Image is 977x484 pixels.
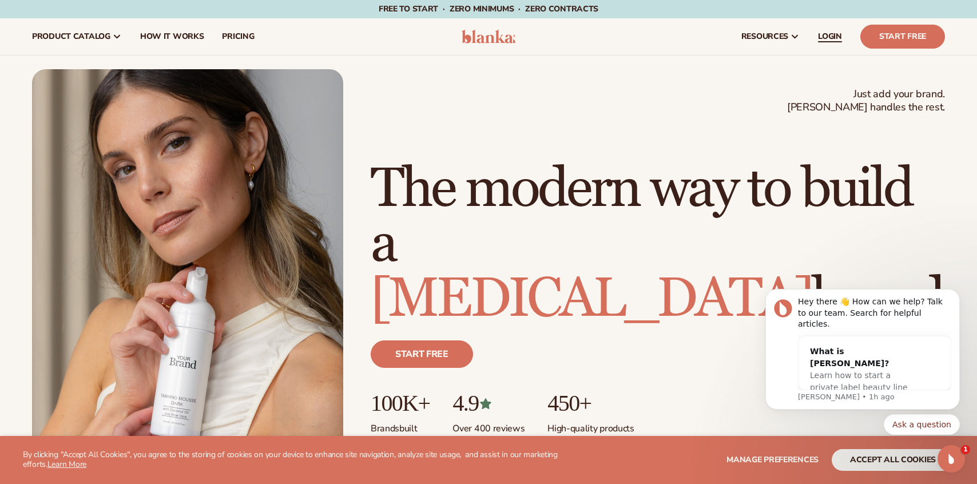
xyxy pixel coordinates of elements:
[379,3,598,14] span: Free to start · ZERO minimums · ZERO contracts
[32,69,343,462] img: Female holding tanning mousse.
[748,263,977,453] iframe: Intercom notifications message
[938,445,965,473] iframe: Intercom live chat
[452,416,525,435] p: Over 400 reviews
[371,391,430,416] p: 100K+
[961,445,970,454] span: 1
[23,18,131,55] a: product catalog
[213,18,263,55] a: pricing
[371,265,812,332] span: [MEDICAL_DATA]
[140,32,204,41] span: How It Works
[452,391,525,416] p: 4.9
[809,18,851,55] a: LOGIN
[32,32,110,41] span: product catalog
[23,450,576,470] p: By clicking "Accept All Cookies", you agree to the storing of cookies on your device to enhance s...
[462,30,516,43] img: logo
[860,25,945,49] a: Start Free
[787,88,945,114] span: Just add your brand. [PERSON_NAME] handles the rest.
[547,416,634,435] p: High-quality products
[371,416,430,435] p: Brands built
[47,459,86,470] a: Learn More
[741,32,788,41] span: resources
[222,32,254,41] span: pricing
[832,449,954,471] button: accept all cookies
[371,162,945,327] h1: The modern way to build a brand
[732,18,809,55] a: resources
[818,32,842,41] span: LOGIN
[371,340,473,368] a: Start free
[726,454,819,465] span: Manage preferences
[131,18,213,55] a: How It Works
[547,391,634,416] p: 450+
[726,449,819,471] button: Manage preferences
